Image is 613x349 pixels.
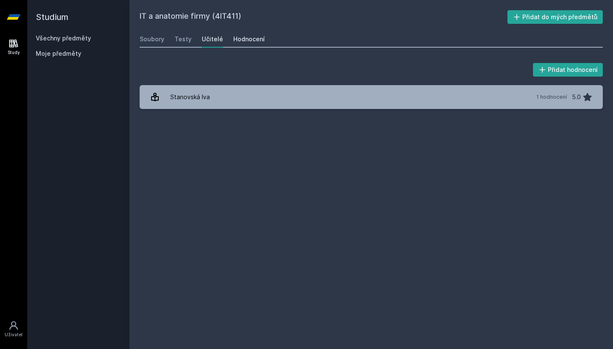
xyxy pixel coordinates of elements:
div: Hodnocení [233,35,265,43]
a: Stanovská Iva 1 hodnocení 5.0 [140,85,603,109]
a: Všechny předměty [36,34,91,42]
a: Uživatel [2,316,26,342]
div: Study [8,49,20,56]
div: Stanovská Iva [170,89,210,106]
div: Uživatel [5,332,23,338]
a: Testy [175,31,192,48]
div: Učitelé [202,35,223,43]
button: Přidat hodnocení [533,63,603,77]
div: 1 hodnocení [536,94,567,100]
a: Hodnocení [233,31,265,48]
span: Moje předměty [36,49,81,58]
a: Study [2,34,26,60]
div: Soubory [140,35,164,43]
a: Učitelé [202,31,223,48]
a: Soubory [140,31,164,48]
div: 5.0 [572,89,581,106]
div: Testy [175,35,192,43]
h2: IT a anatomie firmy (4IT411) [140,10,507,24]
button: Přidat do mých předmětů [507,10,603,24]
